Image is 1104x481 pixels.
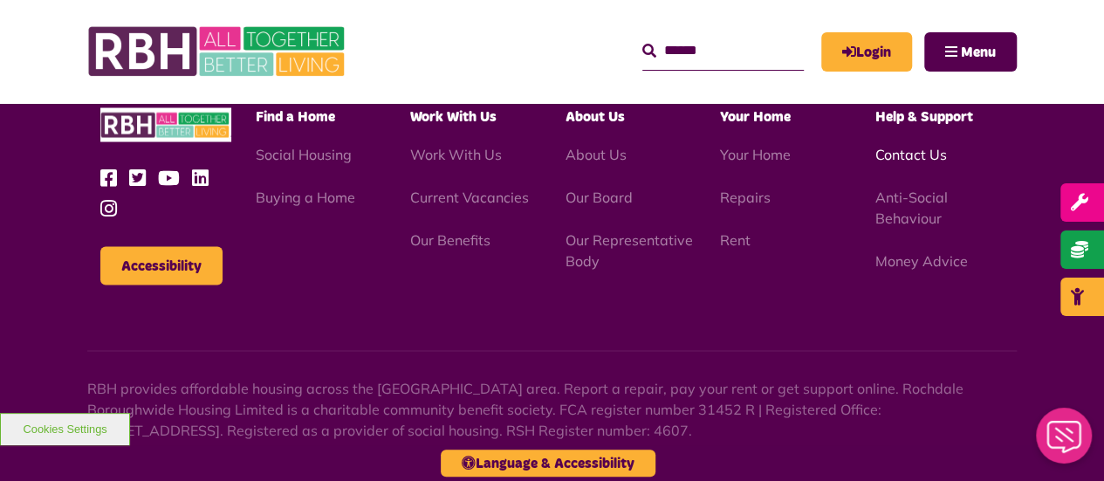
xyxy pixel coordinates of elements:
[642,32,804,70] input: Search
[410,188,529,205] a: Current Vacancies
[441,450,655,477] button: Language & Accessibility
[100,107,231,141] img: RBH
[100,246,223,285] button: Accessibility
[961,45,996,59] span: Menu
[87,377,1017,440] p: RBH provides affordable housing across the [GEOGRAPHIC_DATA] area. Report a repair, pay your rent...
[410,109,497,123] span: Work With Us
[87,17,349,86] img: RBH
[566,109,625,123] span: About Us
[720,145,791,162] a: Your Home
[1025,402,1104,481] iframe: Netcall Web Assistant for live chat
[410,145,502,162] a: Work With Us
[875,251,968,269] a: Money Advice
[566,230,693,269] a: Our Representative Body
[256,188,355,205] a: Buying a Home
[924,32,1017,72] button: Navigation
[566,188,633,205] a: Our Board
[410,230,490,248] a: Our Benefits
[720,188,771,205] a: Repairs
[875,109,973,123] span: Help & Support
[256,145,352,162] a: Social Housing - open in a new tab
[821,32,912,72] a: MyRBH
[720,109,791,123] span: Your Home
[566,145,627,162] a: About Us
[875,145,947,162] a: Contact Us
[875,188,948,226] a: Anti-Social Behaviour
[720,230,751,248] a: Rent
[256,109,335,123] span: Find a Home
